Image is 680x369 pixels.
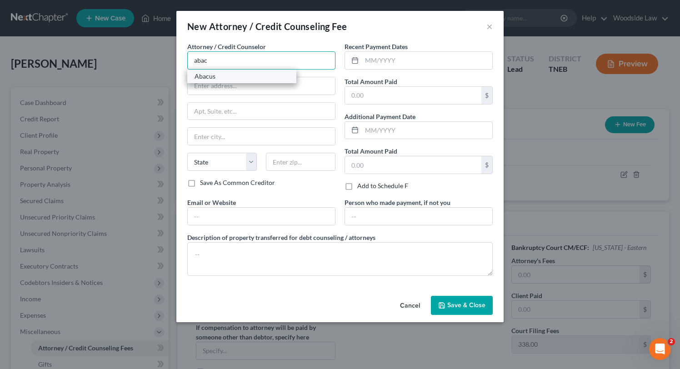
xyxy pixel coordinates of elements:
[481,156,492,174] div: $
[345,42,408,51] label: Recent Payment Dates
[345,112,415,121] label: Additional Payment Date
[200,178,275,187] label: Save As Common Creditor
[345,198,450,207] label: Person who made payment, if not you
[362,52,492,69] input: MM/YYYY
[486,21,493,32] button: ×
[188,77,335,95] input: Enter address...
[345,208,492,225] input: --
[209,21,347,32] span: Attorney / Credit Counseling Fee
[447,301,485,309] span: Save & Close
[266,153,335,171] input: Enter zip...
[187,43,266,50] span: Attorney / Credit Counselor
[345,146,397,156] label: Total Amount Paid
[357,181,408,190] label: Add to Schedule F
[362,122,492,139] input: MM/YYYY
[431,296,493,315] button: Save & Close
[187,233,375,242] label: Description of property transferred for debt counseling / attorneys
[345,156,481,174] input: 0.00
[345,87,481,104] input: 0.00
[188,103,335,120] input: Apt, Suite, etc...
[187,198,236,207] label: Email or Website
[481,87,492,104] div: $
[188,128,335,145] input: Enter city...
[345,77,397,86] label: Total Amount Paid
[649,338,671,360] iframe: Intercom live chat
[668,338,675,345] span: 2
[195,72,289,81] div: Abacus
[187,51,335,70] input: Search creditor by name...
[188,208,335,225] input: --
[393,297,427,315] button: Cancel
[187,21,207,32] span: New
